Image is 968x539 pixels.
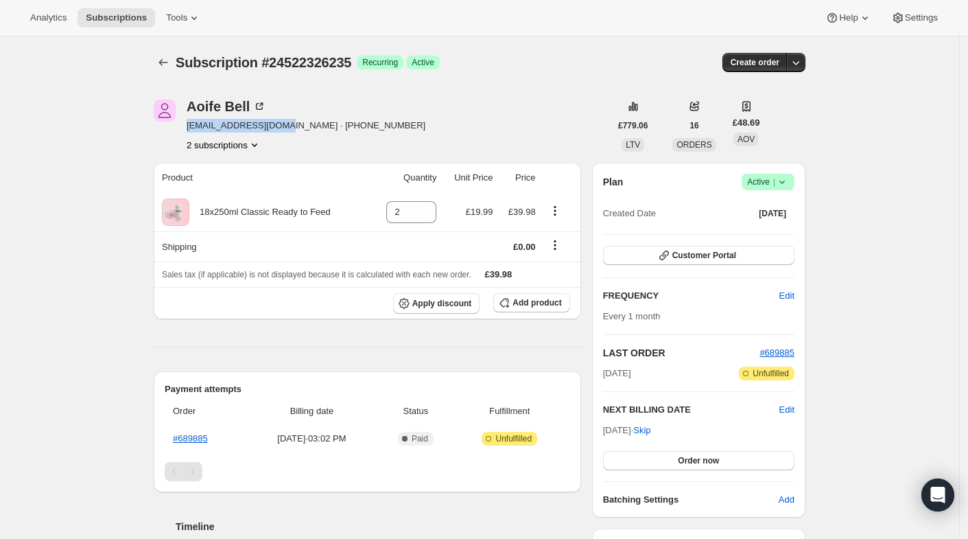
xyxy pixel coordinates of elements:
span: Add product [512,297,561,308]
button: Product actions [544,203,566,218]
h2: Payment attempts [165,382,570,396]
button: Analytics [22,8,75,27]
div: Aoife Bell [187,100,266,113]
button: Product actions [187,138,261,152]
button: Order now [603,451,794,470]
th: Unit Price [440,163,497,193]
div: 18x250ml Classic Ready to Feed [189,205,331,219]
span: Customer Portal [672,250,736,261]
span: Fulfillment [458,404,562,418]
span: £19.99 [466,207,493,217]
span: Subscription #24522326235 [176,55,351,70]
span: ORDERS [676,140,711,150]
span: Tools [166,12,187,23]
button: Subscriptions [78,8,155,27]
span: Billing date [250,404,374,418]
span: £48.69 [733,116,760,130]
a: #689885 [173,433,208,444]
button: Help [817,8,880,27]
button: Settings [883,8,946,27]
span: [EMAIL_ADDRESS][DOMAIN_NAME] · [PHONE_NUMBER] [187,119,425,133]
button: £779.06 [610,116,656,135]
span: Create order [731,57,779,68]
span: [DATE] [759,208,786,219]
th: Shipping [154,231,371,262]
span: Active [412,57,434,68]
span: Order now [678,455,719,466]
span: [DATE] · 03:02 PM [250,432,374,446]
th: Product [154,163,371,193]
button: Skip [625,420,659,441]
span: Paid [412,433,428,444]
span: Edit [779,289,794,303]
span: AOV [737,135,755,144]
button: Tools [158,8,209,27]
img: product img [162,198,189,226]
span: £0.00 [513,242,536,252]
button: Customer Portal [603,246,794,265]
button: [DATE] [751,204,794,223]
span: LTV [626,140,640,150]
th: Price [497,163,540,193]
span: Aoife Bell [154,100,176,122]
span: 16 [689,120,698,131]
h2: FREQUENCY [603,289,779,303]
span: [DATE] · [603,425,651,435]
span: | [773,176,775,187]
span: £39.98 [508,207,536,217]
div: Open Intercom Messenger [921,479,954,512]
a: #689885 [759,347,794,358]
button: Add [770,489,803,511]
span: Unfulfilled [753,368,789,379]
h2: Plan [603,175,624,189]
span: Status [382,404,449,418]
span: Add [779,493,794,507]
span: £39.98 [485,269,512,279]
span: Apply discount [412,298,472,309]
h6: Batching Settings [603,493,779,507]
button: #689885 [759,346,794,360]
span: Every 1 month [603,311,661,321]
span: [DATE] [603,367,631,380]
span: Settings [905,12,938,23]
span: Recurring [362,57,398,68]
button: Add product [493,293,569,312]
span: Sales tax (if applicable) is not displayed because it is calculated with each new order. [162,270,471,279]
button: Subscriptions [154,53,173,72]
button: Shipping actions [544,238,566,253]
button: Apply discount [393,293,480,314]
button: Edit [779,403,794,417]
button: Edit [771,285,803,307]
span: Created Date [603,207,656,220]
span: Unfulfilled [495,433,532,444]
span: Analytics [30,12,67,23]
h2: Timeline [176,520,581,534]
th: Quantity [371,163,441,193]
button: Create order [722,53,788,72]
span: Skip [633,424,650,437]
span: £779.06 [618,120,648,131]
button: 16 [681,116,707,135]
span: Subscriptions [86,12,147,23]
nav: Pagination [165,462,570,481]
span: Active [747,175,789,189]
th: Order [165,396,246,426]
span: Help [839,12,858,23]
h2: LAST ORDER [603,346,760,360]
h2: NEXT BILLING DATE [603,403,779,417]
